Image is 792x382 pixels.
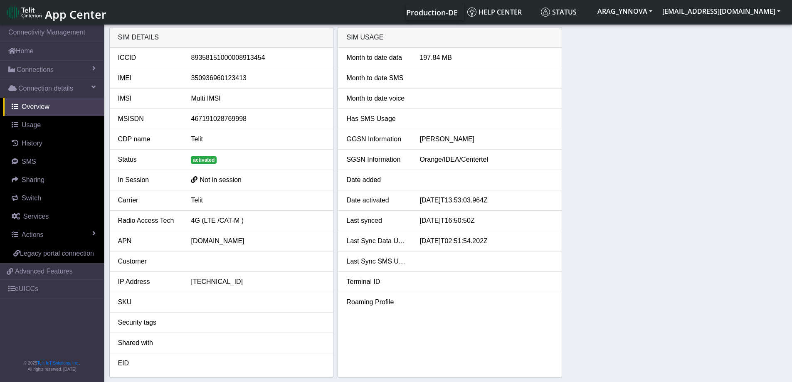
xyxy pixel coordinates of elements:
[22,121,41,128] span: Usage
[22,176,44,183] span: Sharing
[3,153,104,171] a: SMS
[112,134,185,144] div: CDP name
[413,53,560,63] div: 197.84 MB
[406,4,457,20] a: Your current platform instance
[340,195,413,205] div: Date activated
[112,114,185,124] div: MSISDN
[340,256,413,266] div: Last Sync SMS Usage
[112,73,185,83] div: IMEI
[340,175,413,185] div: Date added
[340,134,413,144] div: GGSN Information
[340,297,413,307] div: Roaming Profile
[340,155,413,165] div: SGSN Information
[538,4,592,20] a: Status
[112,318,185,328] div: Security tags
[45,7,106,22] span: App Center
[7,6,42,19] img: logo-telit-cinterion-gw-new.png
[185,114,331,124] div: 467191028769998
[22,231,43,238] span: Actions
[657,4,785,19] button: [EMAIL_ADDRESS][DOMAIN_NAME]
[413,216,560,226] div: [DATE]T16:50:50Z
[3,134,104,153] a: History
[110,27,333,48] div: SIM details
[191,156,217,164] span: activated
[112,94,185,104] div: IMSI
[185,94,331,104] div: Multi IMSI
[185,73,331,83] div: 350936960123413
[37,361,79,365] a: Telit IoT Solutions, Inc.
[340,94,413,104] div: Month to date voice
[3,189,104,207] a: Switch
[406,7,458,17] span: Production-DE
[200,176,242,183] span: Not in session
[467,7,522,17] span: Help center
[18,84,73,94] span: Connection details
[22,103,49,110] span: Overview
[185,216,331,226] div: 4G (LTE /CAT-M )
[112,53,185,63] div: ICCID
[413,236,560,246] div: [DATE]T02:51:54.202Z
[112,297,185,307] div: SKU
[17,65,54,75] span: Connections
[23,213,49,220] span: Services
[112,236,185,246] div: APN
[22,140,42,147] span: History
[413,134,560,144] div: [PERSON_NAME]
[112,216,185,226] div: Radio Access Tech
[340,53,413,63] div: Month to date data
[185,134,331,144] div: Telit
[340,236,413,246] div: Last Sync Data Usage
[15,266,73,276] span: Advanced Features
[112,155,185,165] div: Status
[7,3,105,21] a: App Center
[3,116,104,134] a: Usage
[3,171,104,189] a: Sharing
[413,195,560,205] div: [DATE]T13:53:03.964Z
[112,195,185,205] div: Carrier
[112,256,185,266] div: Customer
[3,207,104,226] a: Services
[185,53,331,63] div: 89358151000008913454
[20,250,94,257] span: Legacy portal connection
[3,98,104,116] a: Overview
[592,4,657,19] button: ARAG_YNNOVA
[185,277,331,287] div: [TECHNICAL_ID]
[340,114,413,124] div: Has SMS Usage
[185,236,331,246] div: [DOMAIN_NAME]
[112,358,185,368] div: EID
[22,195,41,202] span: Switch
[22,158,36,165] span: SMS
[112,338,185,348] div: Shared with
[541,7,577,17] span: Status
[413,155,560,165] div: Orange/IDEA/Centertel
[467,7,476,17] img: knowledge.svg
[338,27,562,48] div: SIM Usage
[185,195,331,205] div: Telit
[112,277,185,287] div: IP Address
[464,4,538,20] a: Help center
[541,7,550,17] img: status.svg
[340,277,413,287] div: Terminal ID
[340,216,413,226] div: Last synced
[112,175,185,185] div: In Session
[340,73,413,83] div: Month to date SMS
[3,226,104,244] a: Actions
